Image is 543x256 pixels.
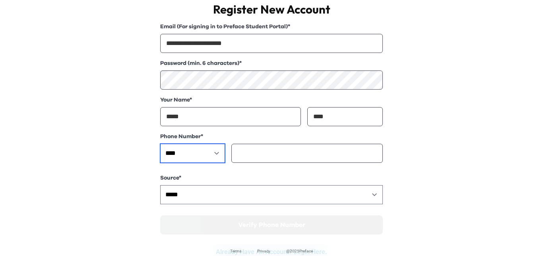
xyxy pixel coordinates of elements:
[286,248,313,254] span: @ 2025 Preface
[160,96,383,104] label: Your Name *
[230,248,241,254] a: Terms
[160,2,383,17] h4: Register New Account
[160,174,383,182] label: Source *
[160,133,383,141] label: Phone Number *
[238,220,305,230] span: Verify Phone Number
[160,59,383,68] label: Password (min. 6 characters) *
[160,23,383,31] label: Email (For signing in to Preface Student Portal) *
[160,215,383,235] button: Verify Phone Number
[257,248,270,254] a: Privacy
